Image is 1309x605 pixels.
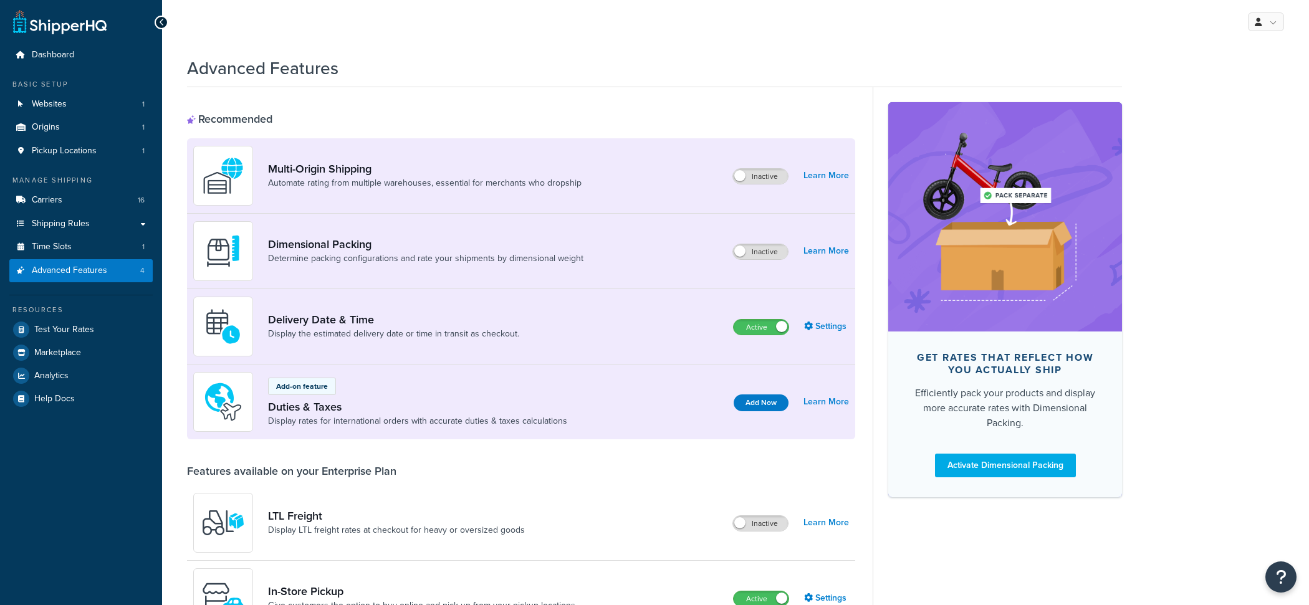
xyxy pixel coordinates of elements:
[9,93,153,116] a: Websites1
[935,454,1076,477] a: Activate Dimensional Packing
[9,79,153,90] div: Basic Setup
[9,44,153,67] a: Dashboard
[138,195,145,206] span: 16
[268,237,583,251] a: Dimensional Packing
[733,244,788,259] label: Inactive
[733,169,788,184] label: Inactive
[268,524,525,536] a: Display LTL freight rates at checkout for heavy or oversized goods
[9,175,153,186] div: Manage Shipping
[32,99,67,110] span: Websites
[187,56,338,80] h1: Advanced Features
[140,265,145,276] span: 4
[803,167,849,184] a: Learn More
[734,320,789,335] label: Active
[268,162,582,176] a: Multi-Origin Shipping
[268,415,567,427] a: Display rates for international orders with accurate duties & taxes calculations
[201,229,245,273] img: DTVBYsAAAAAASUVORK5CYII=
[32,242,72,252] span: Time Slots
[1265,561,1297,593] button: Open Resource Center
[733,516,788,531] label: Inactive
[276,381,328,392] p: Add-on feature
[9,388,153,410] a: Help Docs
[187,112,272,126] div: Recommended
[9,189,153,212] a: Carriers16
[9,341,153,364] a: Marketplace
[907,121,1103,313] img: feature-image-dim-d40ad3071a2b3c8e08177464837368e35600d3c5e73b18a22c1e4bb210dc32ac.png
[142,146,145,156] span: 1
[32,146,97,156] span: Pickup Locations
[268,328,519,340] a: Display the estimated delivery date or time in transit as checkout.
[142,99,145,110] span: 1
[9,93,153,116] li: Websites
[9,236,153,259] li: Time Slots
[201,380,245,424] img: icon-duo-feat-landed-cost-7136b061.png
[9,318,153,341] a: Test Your Rates
[9,189,153,212] li: Carriers
[34,371,69,381] span: Analytics
[803,514,849,531] a: Learn More
[34,325,94,335] span: Test Your Rates
[908,386,1102,431] div: Efficiently pack your products and display more accurate rates with Dimensional Packing.
[34,348,81,358] span: Marketplace
[9,259,153,282] li: Advanced Features
[268,584,575,598] a: In-Store Pickup
[804,318,849,335] a: Settings
[734,394,789,411] button: Add Now
[268,313,519,326] a: Delivery Date & Time
[9,140,153,163] li: Pickup Locations
[32,195,62,206] span: Carriers
[9,364,153,387] a: Analytics
[34,394,75,404] span: Help Docs
[9,116,153,139] a: Origins1
[187,464,396,478] div: Features available on your Enterprise Plan
[9,236,153,259] a: Time Slots1
[9,116,153,139] li: Origins
[9,259,153,282] a: Advanced Features4
[268,252,583,265] a: Determine packing configurations and rate your shipments by dimensional weight
[32,50,74,60] span: Dashboard
[803,242,849,260] a: Learn More
[9,212,153,236] a: Shipping Rules
[201,501,245,545] img: y79ZsPf0fXUFUhFXDzUgf+ktZg5F2+ohG75+v3d2s1D9TjoU8PiyCIluIjV41seZevKCRuEjTPPOKHJsQcmKCXGdfprl3L4q7...
[201,154,245,198] img: WatD5o0RtDAAAAAElFTkSuQmCC
[908,351,1102,376] div: Get rates that reflect how you actually ship
[9,140,153,163] a: Pickup Locations1
[142,242,145,252] span: 1
[201,305,245,348] img: gfkeb5ejjkALwAAAABJRU5ErkJggg==
[268,509,525,523] a: LTL Freight
[268,400,567,414] a: Duties & Taxes
[268,177,582,189] a: Automate rating from multiple warehouses, essential for merchants who dropship
[32,265,107,276] span: Advanced Features
[32,122,60,133] span: Origins
[142,122,145,133] span: 1
[803,393,849,411] a: Learn More
[9,305,153,315] div: Resources
[32,219,90,229] span: Shipping Rules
